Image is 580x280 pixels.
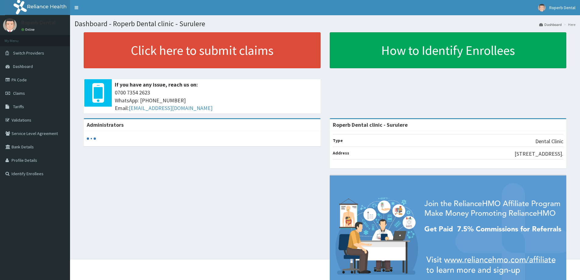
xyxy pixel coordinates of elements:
[21,20,56,25] p: Roperb Dental
[330,32,567,68] a: How to Identify Enrollees
[333,121,408,128] strong: Roperb Dental clinic - Surulere
[84,32,321,68] a: Click here to submit claims
[535,137,563,145] p: Dental Clinic
[87,134,96,143] svg: audio-loading
[538,4,546,12] img: User Image
[539,22,562,27] a: Dashboard
[13,64,33,69] span: Dashboard
[13,104,24,109] span: Tariffs
[87,121,124,128] b: Administrators
[129,105,213,112] a: [EMAIL_ADDRESS][DOMAIN_NAME]
[515,150,563,158] p: [STREET_ADDRESS].
[333,150,349,156] b: Address
[21,27,36,32] a: Online
[115,89,318,112] span: 0700 7354 2623 WhatsApp: [PHONE_NUMBER] Email:
[562,22,575,27] li: Here
[549,5,575,10] span: Roperb Dental
[75,20,575,28] h1: Dashboard - Roperb Dental clinic - Surulere
[3,18,17,32] img: User Image
[13,50,44,56] span: Switch Providers
[333,138,343,143] b: Type
[13,90,25,96] span: Claims
[115,81,198,88] b: If you have any issue, reach us on:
